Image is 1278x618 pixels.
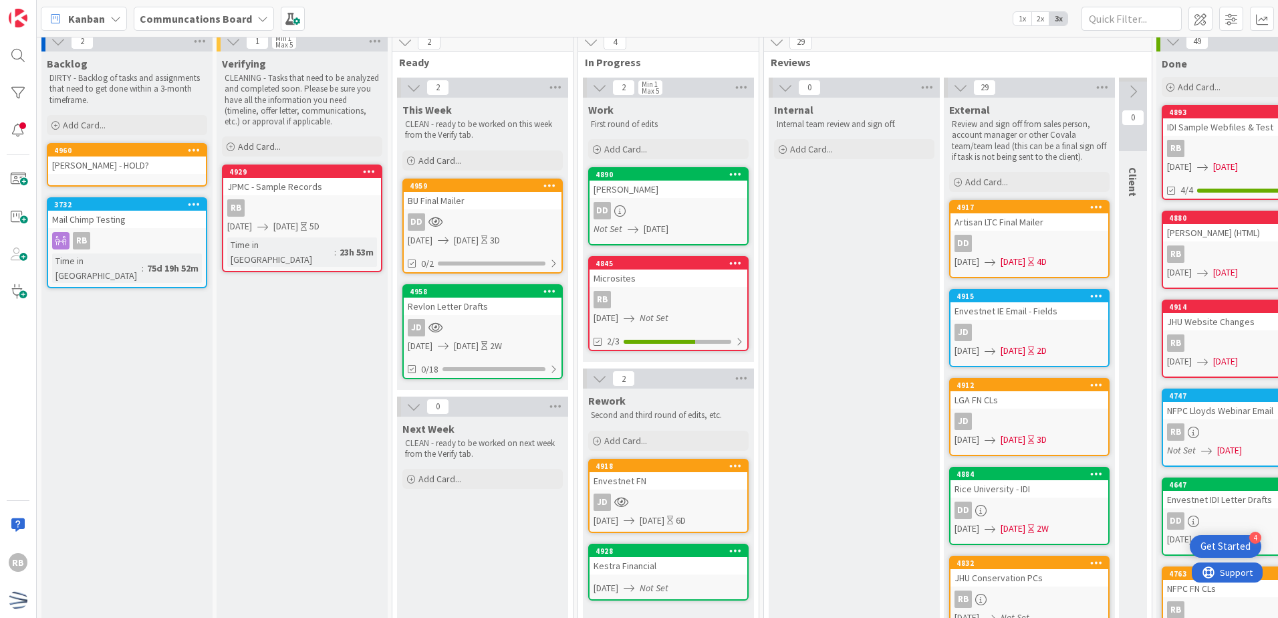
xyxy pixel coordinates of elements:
span: Add Card... [418,154,461,167]
span: Add Card... [418,473,461,485]
span: [DATE] [954,433,979,447]
span: Add Card... [790,143,833,155]
i: Not Set [594,223,622,235]
span: 2 [426,80,449,96]
div: 75d 19h 52m [144,261,202,276]
div: 23h 53m [336,245,377,260]
span: [DATE] [644,222,668,236]
p: CLEANING - Tasks that need to be analyzed and completed soon. Please be sure you have all the inf... [225,73,380,127]
div: 5D [309,219,319,233]
div: Open Get Started checklist, remaining modules: 4 [1190,535,1261,558]
div: 4845 [596,259,747,268]
div: JD [950,324,1108,341]
span: Rework [588,394,626,407]
p: First round of edits [591,119,746,130]
div: DD [408,213,425,231]
div: 4884Rice University - IDI [950,468,1108,498]
img: avatar [9,591,27,609]
a: 4845MicrositesRB[DATE]Not Set2/3 [588,256,749,351]
div: LGA FN CLs [950,391,1108,409]
span: 2 [71,33,94,49]
a: 3732Mail Chimp TestingRBTime in [GEOGRAPHIC_DATA]:75d 19h 52m [47,197,207,288]
p: Internal team review and sign off. [777,119,932,130]
div: RB [73,232,90,249]
div: RB [590,291,747,308]
div: JHU Conservation PCs [950,569,1108,587]
div: Kestra Financial [590,557,747,575]
i: Not Set [1167,444,1196,456]
span: [DATE] [1167,160,1192,174]
div: 4959 [404,180,561,192]
span: 0/18 [421,363,438,377]
span: [DATE] [1167,266,1192,280]
div: 4928 [590,545,747,557]
div: 4845Microsites [590,257,747,287]
span: [DATE] [454,233,479,247]
span: [DATE] [1213,266,1238,280]
i: Not Set [640,582,668,594]
div: 4884 [956,470,1108,479]
a: 4929JPMC - Sample RecordsRB[DATE][DATE]5DTime in [GEOGRAPHIC_DATA]:23h 53m [222,165,382,272]
span: Work [588,103,614,116]
div: RB [594,291,611,308]
div: RB [1167,245,1184,263]
div: 4959 [410,181,561,191]
div: 4960[PERSON_NAME] - HOLD? [48,144,206,174]
div: Revlon Letter Drafts [404,298,561,315]
span: [DATE] [1217,443,1242,457]
span: Client [1126,167,1140,197]
span: [DATE] [1167,532,1192,546]
div: 3732 [54,200,206,209]
div: RB [1167,423,1184,441]
div: [PERSON_NAME] [590,181,747,198]
div: JD [404,319,561,336]
div: DD [954,235,972,252]
span: 0 [1122,110,1144,126]
span: : [334,245,336,260]
div: 4958 [410,287,561,296]
span: Add Card... [1178,81,1221,93]
b: Communcations Board [140,12,252,25]
p: CLEAN - ready to be worked on this week from the Verify tab. [405,119,560,141]
div: Mail Chimp Testing [48,211,206,228]
span: [DATE] [954,522,979,536]
span: In Progress [585,56,742,69]
div: JD [590,494,747,511]
div: DD [594,202,611,219]
span: [DATE] [408,233,432,247]
div: Time in [GEOGRAPHIC_DATA] [52,253,142,283]
div: 4890[PERSON_NAME] [590,169,747,198]
a: 4959BU Final MailerDD[DATE][DATE]3D0/2 [402,179,563,274]
a: 4884Rice University - IDIDD[DATE][DATE]2W [949,467,1110,545]
div: Rice University - IDI [950,480,1108,498]
div: 4915 [950,290,1108,302]
div: 6D [676,514,686,528]
div: 4929 [229,167,381,177]
div: 4915 [956,292,1108,301]
span: Add Card... [604,435,647,447]
span: [DATE] [1001,344,1025,358]
div: 4928Kestra Financial [590,545,747,575]
p: DIRTY - Backlog of tasks and assignments that need to get done within a 3-month timeframe. [49,73,205,106]
span: [DATE] [1213,354,1238,369]
span: 2 [612,80,635,96]
div: RB [1167,140,1184,157]
div: Artisan LTC Final Mailer [950,213,1108,231]
a: 4928Kestra Financial[DATE]Not Set [588,544,749,601]
div: 4832 [950,557,1108,569]
div: 4958 [404,286,561,298]
a: 4912LGA FN CLsJD[DATE][DATE]3D [949,378,1110,456]
div: 4832JHU Conservation PCs [950,557,1108,587]
span: 49 [1186,33,1208,49]
span: 1 [246,33,269,49]
div: RB [1167,334,1184,352]
p: CLEAN - ready to be worked on next week from the Verify tab. [405,438,560,460]
span: 0/2 [421,257,434,271]
span: [DATE] [954,255,979,269]
span: Backlog [47,57,88,70]
span: [DATE] [640,514,664,528]
p: Second and third round of edits, etc. [591,410,746,421]
div: 4960 [48,144,206,157]
span: External [949,103,990,116]
span: Kanban [68,11,105,27]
